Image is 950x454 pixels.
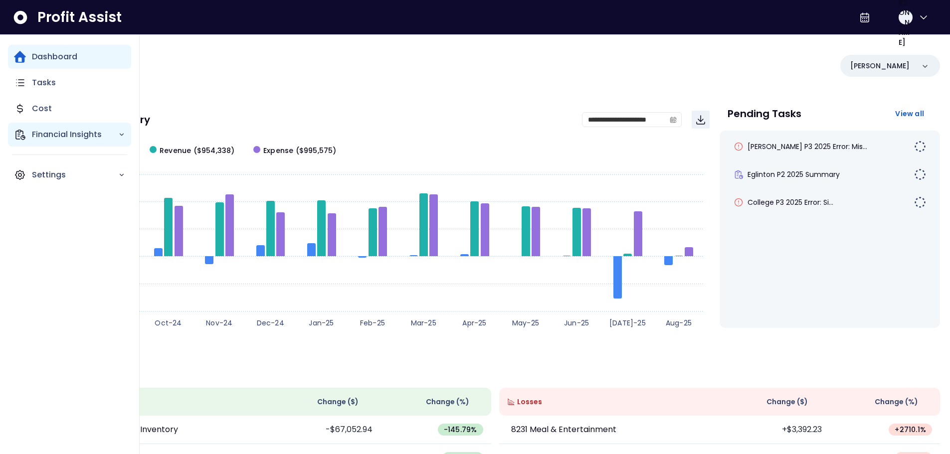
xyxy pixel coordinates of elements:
[511,424,616,436] p: 8231 Meal & Entertainment
[426,397,469,407] span: Change (%)
[914,196,926,208] img: Not yet Started
[517,397,542,407] span: Losses
[50,366,940,376] p: Wins & Losses
[914,141,926,152] img: Not yet Started
[411,318,436,328] text: Mar-25
[748,197,833,207] span: College P3 2025 Error: Si...
[444,425,477,435] span: -145.79 %
[895,425,926,435] span: + 2710.1 %
[895,109,924,119] span: View all
[32,103,52,115] p: Cost
[32,129,118,141] p: Financial Insights
[32,169,118,181] p: Settings
[270,416,380,444] td: -$67,052.94
[914,168,926,180] img: Not yet Started
[666,318,692,328] text: Aug-25
[32,51,77,63] p: Dashboard
[564,318,589,328] text: Jun-25
[263,146,337,156] span: Expense ($995,575)
[887,105,932,123] button: View all
[670,116,677,123] svg: calendar
[850,61,910,71] p: [PERSON_NAME]
[317,397,359,407] span: Change ( $ )
[155,318,182,328] text: Oct-24
[160,146,235,156] span: Revenue ($954,338)
[206,318,232,328] text: Nov-24
[257,318,284,328] text: Dec-24
[309,318,334,328] text: Jan-25
[609,318,646,328] text: [DATE]-25
[728,109,801,119] p: Pending Tasks
[37,8,122,26] span: Profit Assist
[692,111,710,129] button: Download
[462,318,486,328] text: Apr-25
[748,142,867,151] span: [PERSON_NAME] P3 2025 Error: Mis...
[360,318,385,328] text: Feb-25
[748,169,840,179] span: Eglinton P2 2025 Summary
[720,416,830,444] td: +$3,392.23
[875,397,918,407] span: Change (%)
[512,318,539,328] text: May-25
[32,77,56,89] p: Tasks
[766,397,808,407] span: Change ( $ )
